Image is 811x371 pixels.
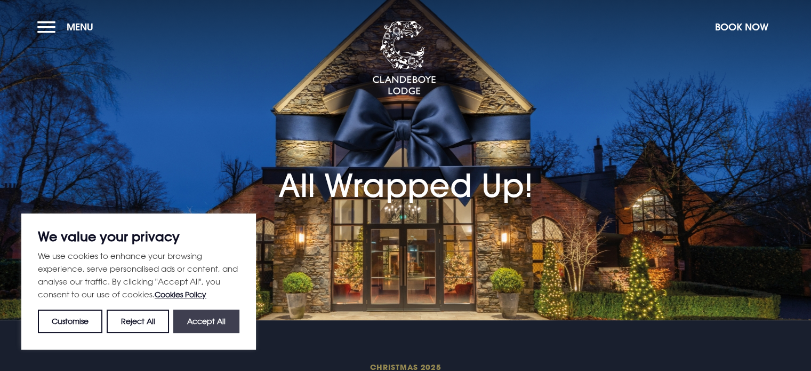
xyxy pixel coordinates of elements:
[38,310,102,333] button: Customise
[37,15,99,38] button: Menu
[372,21,436,96] img: Clandeboye Lodge
[38,249,239,301] p: We use cookies to enhance your browsing experience, serve personalised ads or content, and analys...
[38,230,239,243] p: We value your privacy
[155,290,206,299] a: Cookies Policy
[21,214,256,350] div: We value your privacy
[107,310,168,333] button: Reject All
[67,21,93,33] span: Menu
[278,121,533,204] h1: All Wrapped Up!
[173,310,239,333] button: Accept All
[710,15,774,38] button: Book Now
